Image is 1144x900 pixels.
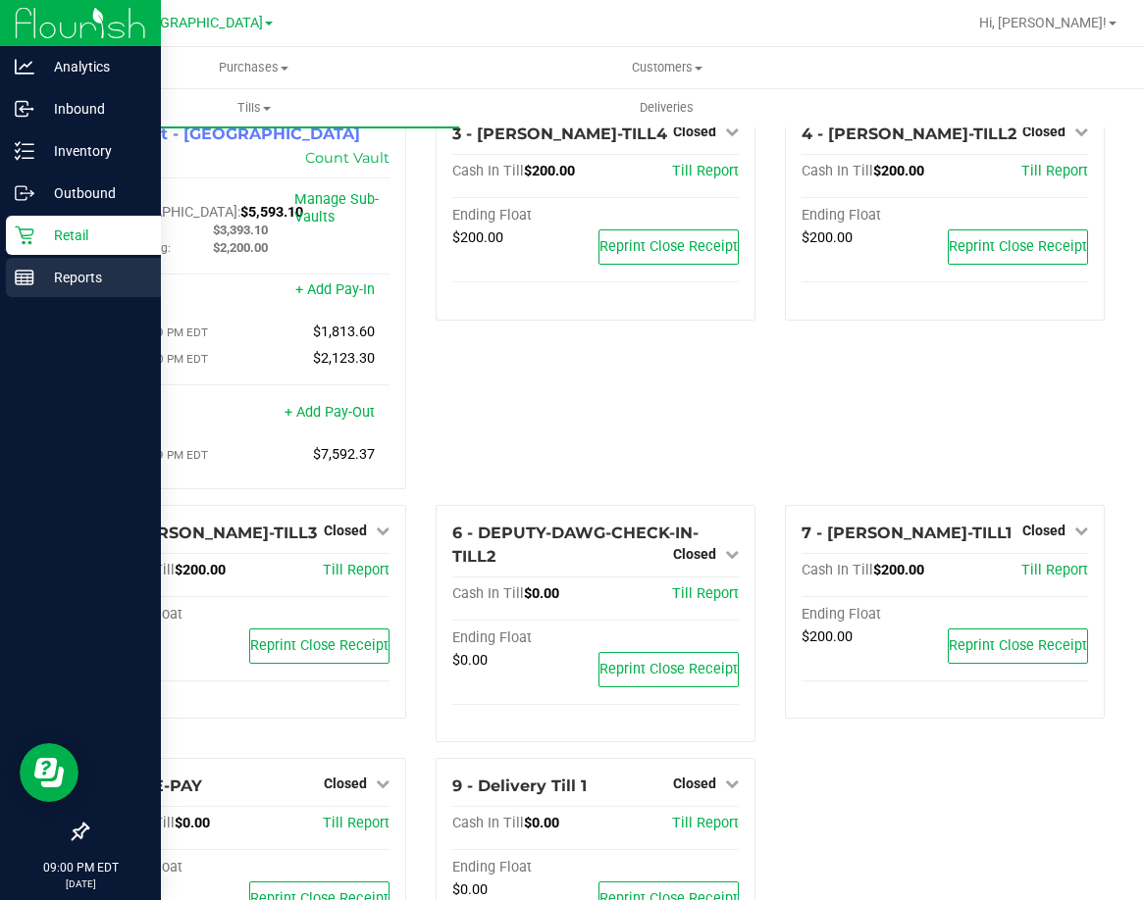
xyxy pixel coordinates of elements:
[34,139,152,163] p: Inventory
[15,57,34,76] inline-svg: Analytics
[672,585,739,602] a: Till Report
[802,628,853,645] span: $200.00
[313,446,375,463] span: $7,592.37
[15,183,34,203] inline-svg: Outbound
[213,240,268,255] span: $2,200.00
[452,776,587,795] span: 9 - Delivery Till 1
[175,562,226,578] span: $200.00
[48,99,459,117] span: Tills
[34,181,152,205] p: Outbound
[34,97,152,121] p: Inbound
[47,59,460,76] span: Purchases
[452,652,488,669] span: $0.00
[324,775,367,791] span: Closed
[452,629,596,647] div: Ending Float
[598,229,739,265] button: Reprint Close Receipt
[15,225,34,245] inline-svg: Retail
[949,637,1087,654] span: Reprint Close Receipt
[802,229,853,246] span: $200.00
[460,87,873,128] a: Deliveries
[452,859,596,876] div: Ending Float
[47,47,460,88] a: Purchases
[948,229,1088,265] button: Reprint Close Receipt
[313,324,375,340] span: $1,813.60
[103,859,246,876] div: Ending Float
[285,404,375,421] a: + Add Pay-Out
[613,99,720,117] span: Deliveries
[460,47,873,88] a: Customers
[103,125,360,143] span: 1 - Vault - [GEOGRAPHIC_DATA]
[294,191,379,225] a: Manage Sub-Vaults
[802,562,873,578] span: Cash In Till
[524,163,575,179] span: $200.00
[949,238,1087,255] span: Reprint Close Receipt
[1021,163,1088,179] a: Till Report
[979,15,1107,30] span: Hi, [PERSON_NAME]!
[34,224,152,247] p: Retail
[20,743,78,802] iframe: Resource center
[103,186,240,221] span: Cash In [GEOGRAPHIC_DATA]:
[948,628,1088,664] button: Reprint Close Receipt
[599,661,738,677] span: Reprint Close Receipt
[295,281,375,298] a: + Add Pay-In
[250,637,389,654] span: Reprint Close Receipt
[672,815,739,831] a: Till Report
[34,55,152,78] p: Analytics
[213,223,268,237] span: $3,393.10
[802,163,873,179] span: Cash In Till
[103,283,246,301] div: Pay-Ins
[452,125,667,143] span: 3 - [PERSON_NAME]-TILL4
[34,266,152,289] p: Reports
[873,163,924,179] span: $200.00
[802,207,945,225] div: Ending Float
[9,876,152,891] p: [DATE]
[598,652,739,687] button: Reprint Close Receipt
[1021,562,1088,578] a: Till Report
[305,149,390,167] a: Count Vault
[673,775,716,791] span: Closed
[802,125,1016,143] span: 4 - [PERSON_NAME]-TILL2
[452,229,503,246] span: $200.00
[103,524,317,542] span: 5 - [PERSON_NAME]-TILL3
[15,99,34,119] inline-svg: Inbound
[802,606,945,624] div: Ending Float
[873,562,924,578] span: $200.00
[313,350,375,367] span: $2,123.30
[249,628,390,664] button: Reprint Close Receipt
[461,59,872,76] span: Customers
[599,238,738,255] span: Reprint Close Receipt
[15,268,34,287] inline-svg: Reports
[15,141,34,161] inline-svg: Inventory
[673,124,716,139] span: Closed
[452,207,596,225] div: Ending Float
[324,523,367,538] span: Closed
[323,562,390,578] a: Till Report
[1022,523,1066,538] span: Closed
[452,881,488,898] span: $0.00
[452,585,524,602] span: Cash In Till
[323,815,390,831] a: Till Report
[1022,124,1066,139] span: Closed
[47,87,460,128] a: Tills
[672,163,739,179] a: Till Report
[129,15,263,31] span: [GEOGRAPHIC_DATA]
[175,815,210,831] span: $0.00
[452,524,699,566] span: 6 - DEPUTY-DAWG-CHECK-IN-TILL2
[673,546,716,562] span: Closed
[452,163,524,179] span: Cash In Till
[452,815,524,831] span: Cash In Till
[103,606,246,624] div: Ending Float
[802,524,1012,542] span: 7 - [PERSON_NAME]-TILL1
[524,585,559,602] span: $0.00
[103,406,246,424] div: Pay-Outs
[240,204,303,221] span: $5,593.10
[524,815,559,831] span: $0.00
[9,859,152,876] p: 09:00 PM EDT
